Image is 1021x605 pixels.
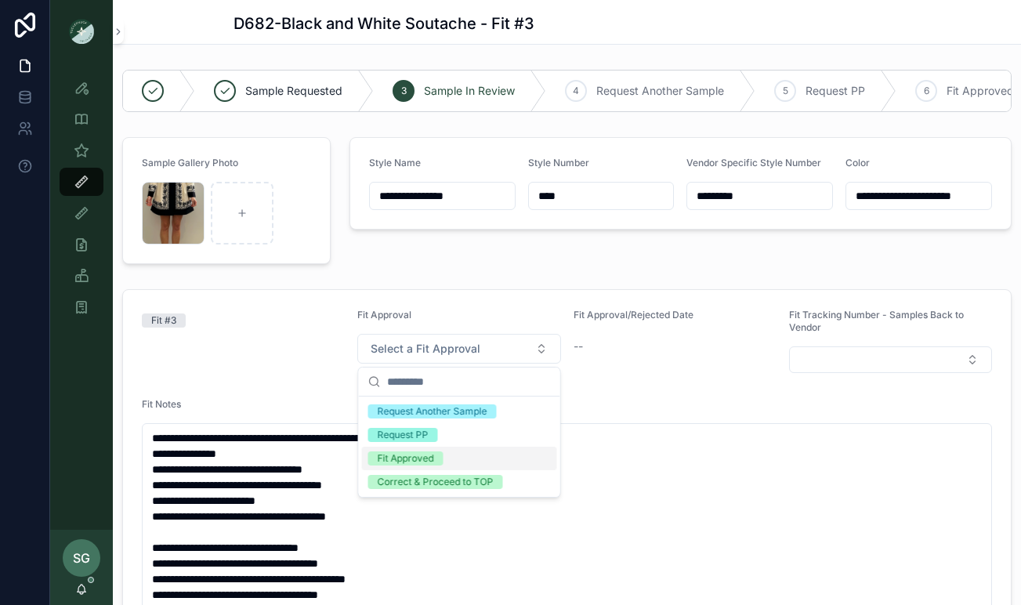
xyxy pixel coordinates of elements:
div: Request Another Sample [378,404,487,418]
span: Fit Approved [947,83,1014,99]
span: Select a Fit Approval [371,341,480,357]
div: scrollable content [50,63,113,342]
span: 3 [401,85,407,97]
span: Style Name [369,157,421,168]
div: Fit #3 [151,313,176,328]
span: Color [845,157,870,168]
div: Request PP [378,428,429,442]
span: Fit Notes [142,398,181,410]
span: Sample Requested [245,83,342,99]
span: -- [574,339,583,354]
span: 5 [783,85,788,97]
span: 6 [924,85,929,97]
span: Request PP [806,83,865,99]
div: Suggestions [359,397,560,497]
span: 4 [573,85,579,97]
span: Request Another Sample [596,83,724,99]
span: Fit Approval/Rejected Date [574,309,693,321]
span: Sample Gallery Photo [142,157,238,168]
button: Select Button [357,334,560,364]
span: Fit Tracking Number - Samples Back to Vendor [789,309,964,333]
span: Vendor Specific Style Number [686,157,821,168]
h1: D682-Black and White Soutache - Fit #3 [234,13,534,34]
div: Correct & Proceed to TOP [378,475,494,489]
span: Sample In Review [424,83,515,99]
span: SG [73,549,90,567]
div: Fit Approved [378,451,434,466]
img: App logo [69,19,94,44]
span: Fit Approval [357,309,411,321]
button: Select Button [789,346,992,373]
span: Style Number [528,157,589,168]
